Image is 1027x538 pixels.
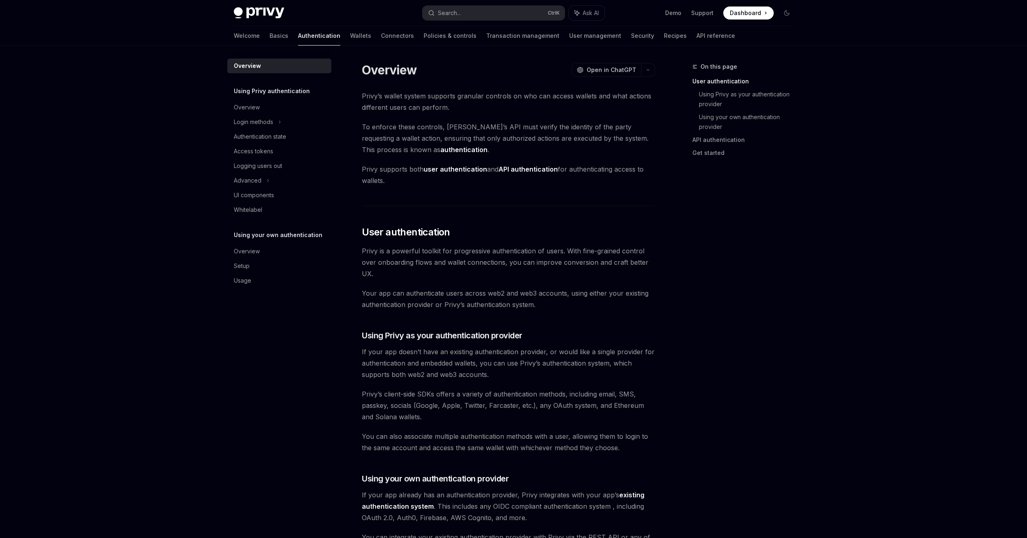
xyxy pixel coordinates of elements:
[587,66,636,74] span: Open in ChatGPT
[234,26,260,46] a: Welcome
[234,190,274,200] div: UI components
[362,63,417,77] h1: Overview
[424,165,487,173] strong: user authentication
[696,26,735,46] a: API reference
[569,26,621,46] a: User management
[424,26,477,46] a: Policies & controls
[234,117,273,127] div: Login methods
[298,26,340,46] a: Authentication
[234,86,310,96] h5: Using Privy authentication
[234,246,260,256] div: Overview
[227,100,331,115] a: Overview
[270,26,288,46] a: Basics
[227,273,331,288] a: Usage
[234,261,250,271] div: Setup
[631,26,654,46] a: Security
[498,165,558,173] strong: API authentication
[234,7,284,19] img: dark logo
[227,129,331,144] a: Authentication state
[665,9,681,17] a: Demo
[234,230,322,240] h5: Using your own authentication
[234,205,262,215] div: Whitelabel
[699,88,800,111] a: Using Privy as your authentication provider
[350,26,371,46] a: Wallets
[583,9,599,17] span: Ask AI
[723,7,774,20] a: Dashboard
[362,90,655,113] span: Privy’s wallet system supports granular controls on who can access wallets and what actions diffe...
[780,7,793,20] button: Toggle dark mode
[381,26,414,46] a: Connectors
[730,9,761,17] span: Dashboard
[234,276,251,285] div: Usage
[227,59,331,73] a: Overview
[440,146,487,154] strong: authentication
[227,159,331,173] a: Logging users out
[234,61,261,71] div: Overview
[362,226,450,239] span: User authentication
[362,431,655,453] span: You can also associate multiple authentication methods with a user, allowing them to login to the...
[234,132,286,142] div: Authentication state
[227,259,331,273] a: Setup
[234,146,273,156] div: Access tokens
[234,176,261,185] div: Advanced
[572,63,641,77] button: Open in ChatGPT
[362,388,655,423] span: Privy’s client-side SDKs offers a variety of authentication methods, including email, SMS, passke...
[362,330,522,341] span: Using Privy as your authentication provider
[548,10,560,16] span: Ctrl K
[234,102,260,112] div: Overview
[699,111,800,133] a: Using your own authentication provider
[227,188,331,203] a: UI components
[701,62,737,72] span: On this page
[227,203,331,217] a: Whitelabel
[486,26,559,46] a: Transaction management
[692,146,800,159] a: Get started
[362,346,655,380] span: If your app doesn’t have an existing authentication provider, or would like a single provider for...
[362,121,655,155] span: To enforce these controls, [PERSON_NAME]’s API must verify the identity of the party requesting a...
[362,245,655,279] span: Privy is a powerful toolkit for progressive authentication of users. With fine-grained control ov...
[691,9,714,17] a: Support
[362,489,655,523] span: If your app already has an authentication provider, Privy integrates with your app’s . This inclu...
[234,161,282,171] div: Logging users out
[362,163,655,186] span: Privy supports both and for authenticating access to wallets.
[227,144,331,159] a: Access tokens
[422,6,565,20] button: Search...CtrlK
[664,26,687,46] a: Recipes
[692,133,800,146] a: API authentication
[227,244,331,259] a: Overview
[362,288,655,310] span: Your app can authenticate users across web2 and web3 accounts, using either your existing authent...
[692,75,800,88] a: User authentication
[362,473,509,484] span: Using your own authentication provider
[438,8,461,18] div: Search...
[569,6,605,20] button: Ask AI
